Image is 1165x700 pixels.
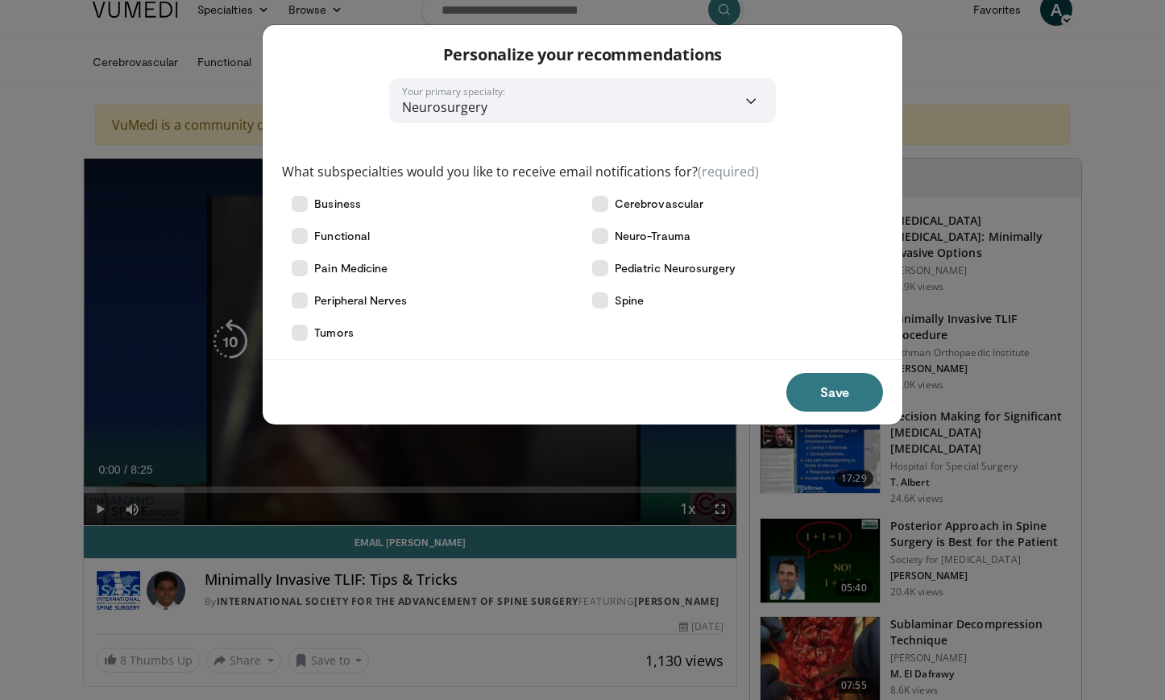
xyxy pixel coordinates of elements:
[314,325,353,341] span: Tumors
[282,162,759,181] label: What subspecialties would you like to receive email notifications for?
[314,292,407,309] span: Peripheral Nerves
[314,228,370,244] span: Functional
[786,373,883,412] button: Save
[698,163,759,180] span: (required)
[314,196,361,212] span: Business
[615,260,736,276] span: Pediatric Neurosurgery
[615,196,703,212] span: Cerebrovascular
[443,44,723,65] p: Personalize your recommendations
[615,292,644,309] span: Spine
[314,260,388,276] span: Pain Medicine
[615,228,690,244] span: Neuro-Trauma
